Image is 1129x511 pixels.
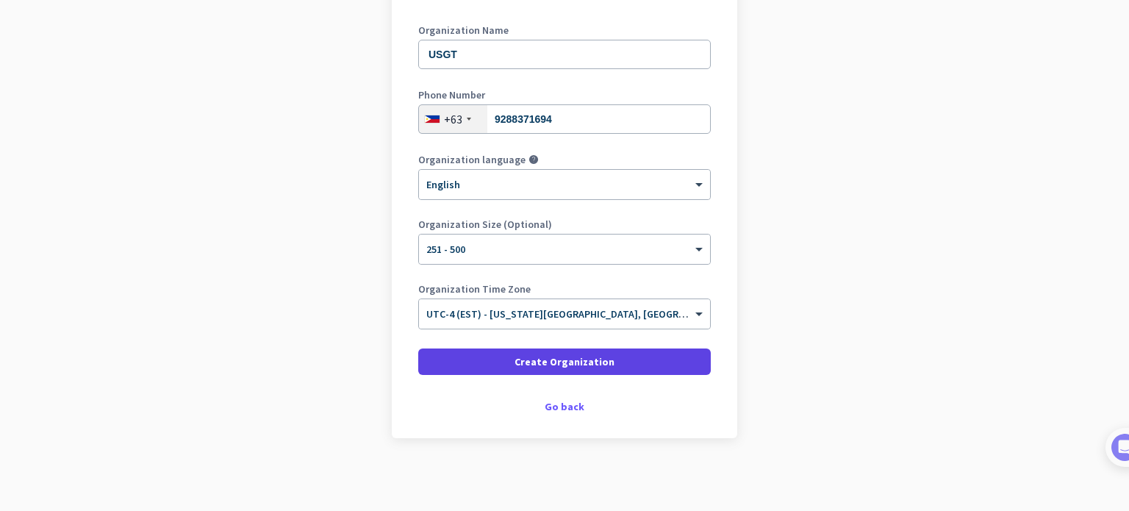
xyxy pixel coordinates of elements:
[418,401,711,412] div: Go back
[444,112,462,126] div: +63
[528,154,539,165] i: help
[418,349,711,375] button: Create Organization
[515,354,614,369] span: Create Organization
[418,90,711,100] label: Phone Number
[418,104,711,134] input: 2 3234 5678
[418,25,711,35] label: Organization Name
[418,284,711,294] label: Organization Time Zone
[418,40,711,69] input: What is the name of your organization?
[418,154,526,165] label: Organization language
[418,219,711,229] label: Organization Size (Optional)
